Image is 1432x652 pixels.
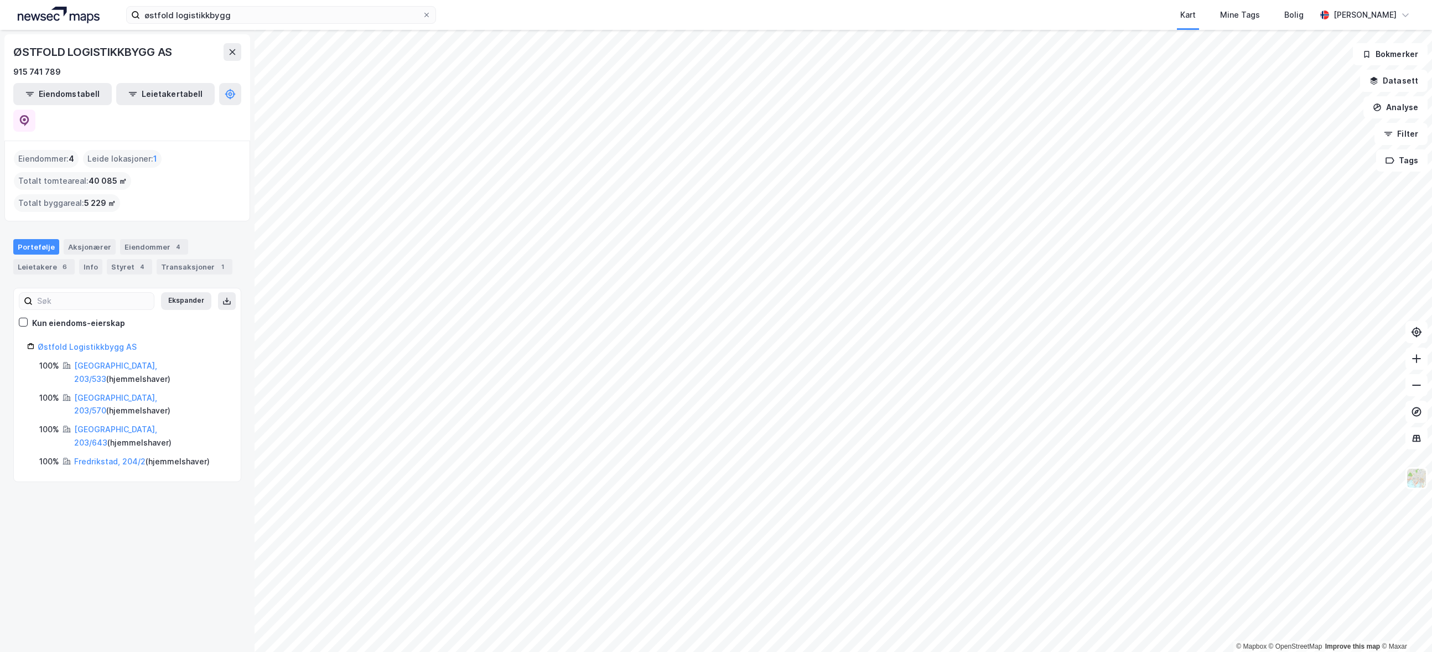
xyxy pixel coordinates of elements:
[1180,8,1196,22] div: Kart
[1374,123,1428,145] button: Filter
[137,261,148,272] div: 4
[84,196,116,210] span: 5 229 ㎡
[1236,643,1267,650] a: Mapbox
[116,83,215,105] button: Leietakertabell
[74,425,157,447] a: [GEOGRAPHIC_DATA], 203/643
[1360,70,1428,92] button: Datasett
[33,293,154,309] input: Søk
[1334,8,1397,22] div: [PERSON_NAME]
[74,457,146,466] a: Fredrikstad, 204/2
[153,152,157,165] span: 1
[74,391,227,418] div: ( hjemmelshaver )
[74,393,157,416] a: [GEOGRAPHIC_DATA], 203/570
[74,359,227,386] div: ( hjemmelshaver )
[79,259,102,275] div: Info
[69,152,74,165] span: 4
[13,239,59,255] div: Portefølje
[1406,468,1427,489] img: Z
[38,342,137,351] a: Østfold Logistikkbygg AS
[89,174,127,188] span: 40 085 ㎡
[59,261,70,272] div: 6
[18,7,100,23] img: logo.a4113a55bc3d86da70a041830d287a7e.svg
[13,259,75,275] div: Leietakere
[14,172,131,190] div: Totalt tomteareal :
[39,391,59,405] div: 100%
[107,259,152,275] div: Styret
[83,150,162,168] div: Leide lokasjoner :
[13,43,174,61] div: ØSTFOLD LOGISTIKKBYGG AS
[1325,643,1380,650] a: Improve this map
[120,239,188,255] div: Eiendommer
[14,194,120,212] div: Totalt byggareal :
[74,361,157,384] a: [GEOGRAPHIC_DATA], 203/533
[161,292,211,310] button: Ekspander
[14,150,79,168] div: Eiendommer :
[1377,599,1432,652] iframe: Chat Widget
[1284,8,1304,22] div: Bolig
[1376,149,1428,172] button: Tags
[39,455,59,468] div: 100%
[39,423,59,436] div: 100%
[1353,43,1428,65] button: Bokmerker
[1269,643,1322,650] a: OpenStreetMap
[140,7,422,23] input: Søk på adresse, matrikkel, gårdeiere, leietakere eller personer
[39,359,59,372] div: 100%
[64,239,116,255] div: Aksjonærer
[13,65,61,79] div: 915 741 789
[217,261,228,272] div: 1
[1363,96,1428,118] button: Analyse
[157,259,232,275] div: Transaksjoner
[13,83,112,105] button: Eiendomstabell
[74,423,227,449] div: ( hjemmelshaver )
[32,317,125,330] div: Kun eiendoms-eierskap
[1220,8,1260,22] div: Mine Tags
[173,241,184,252] div: 4
[74,455,210,468] div: ( hjemmelshaver )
